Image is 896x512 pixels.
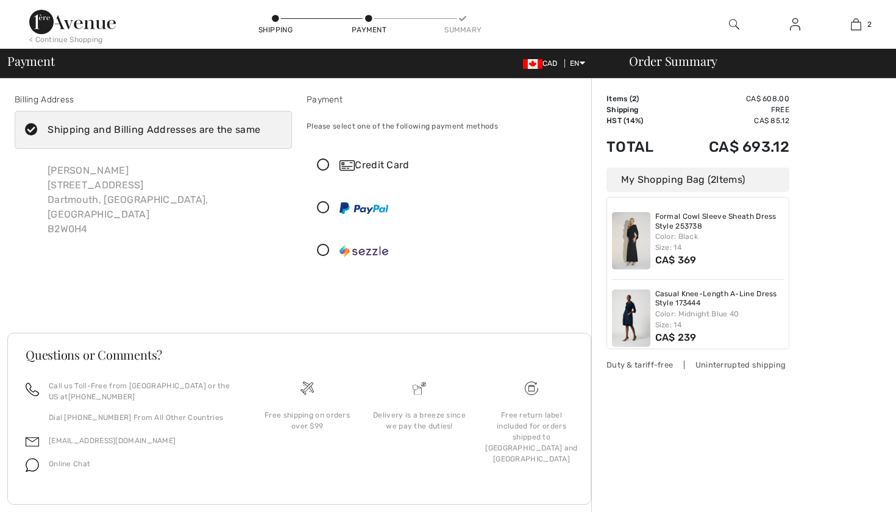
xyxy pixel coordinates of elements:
td: CA$ 693.12 [674,126,789,168]
img: Delivery is a breeze since we pay the duties! [413,382,426,395]
img: search the website [729,17,739,32]
img: Free shipping on orders over $99 [300,382,314,395]
div: Delivery is a breeze since we pay the duties! [373,410,466,432]
img: Formal Cowl Sleeve Sheath Dress Style 253738 [612,212,650,269]
img: 1ère Avenue [29,10,116,34]
img: Canadian Dollar [523,59,542,69]
div: Shipping and Billing Addresses are the same [48,123,260,137]
h3: Questions or Comments? [26,349,573,361]
a: Formal Cowl Sleeve Sheath Dress Style 253738 [655,212,784,231]
div: < Continue Shopping [29,34,103,45]
td: Total [606,126,674,168]
div: My Shopping Bag ( Items) [606,168,789,192]
p: Call us Toll-Free from [GEOGRAPHIC_DATA] or the US at [49,380,236,402]
span: EN [570,59,585,68]
img: Sezzle [340,245,388,257]
img: call [26,383,39,396]
div: Free shipping on orders over $99 [261,410,354,432]
div: Credit Card [340,158,575,172]
div: Color: Black Size: 14 [655,231,784,253]
td: CA$ 608.00 [674,93,789,104]
td: Free [674,104,789,115]
span: CA$ 239 [655,332,697,343]
div: Payment [307,93,584,106]
a: 2 [826,17,886,32]
div: Billing Address [15,93,292,106]
div: Shipping [257,24,294,35]
span: 2 [632,94,636,103]
img: PayPal [340,202,388,214]
div: Duty & tariff-free | Uninterrupted shipping [606,359,789,371]
td: Items ( ) [606,93,674,104]
a: Sign In [780,17,810,32]
span: Payment [7,55,54,67]
img: My Info [790,17,800,32]
img: Casual Knee-Length A-Line Dress Style 173444 [612,290,650,347]
div: Summary [444,24,481,35]
img: My Bag [851,17,861,32]
img: email [26,435,39,449]
img: Credit Card [340,160,355,171]
div: Payment [351,24,388,35]
span: CA$ 369 [655,254,697,266]
a: [EMAIL_ADDRESS][DOMAIN_NAME] [49,436,176,445]
div: Free return label included for orders shipped to [GEOGRAPHIC_DATA] and [GEOGRAPHIC_DATA] [485,410,578,464]
img: chat [26,458,39,472]
span: Online Chat [49,460,90,468]
p: Dial [PHONE_NUMBER] From All Other Countries [49,412,236,423]
a: Casual Knee-Length A-Line Dress Style 173444 [655,290,784,308]
div: Please select one of the following payment methods [307,111,584,141]
span: 2 [867,19,872,30]
span: CAD [523,59,563,68]
img: Free shipping on orders over $99 [525,382,538,395]
a: [PHONE_NUMBER] [68,393,135,401]
td: CA$ 85.12 [674,115,789,126]
div: [PERSON_NAME] [STREET_ADDRESS] Dartmouth, [GEOGRAPHIC_DATA], [GEOGRAPHIC_DATA] B2W0H4 [38,154,292,246]
div: Color: Midnight Blue 40 Size: 14 [655,308,784,330]
span: 2 [711,174,716,185]
div: Order Summary [614,55,889,67]
td: Shipping [606,104,674,115]
td: HST (14%) [606,115,674,126]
